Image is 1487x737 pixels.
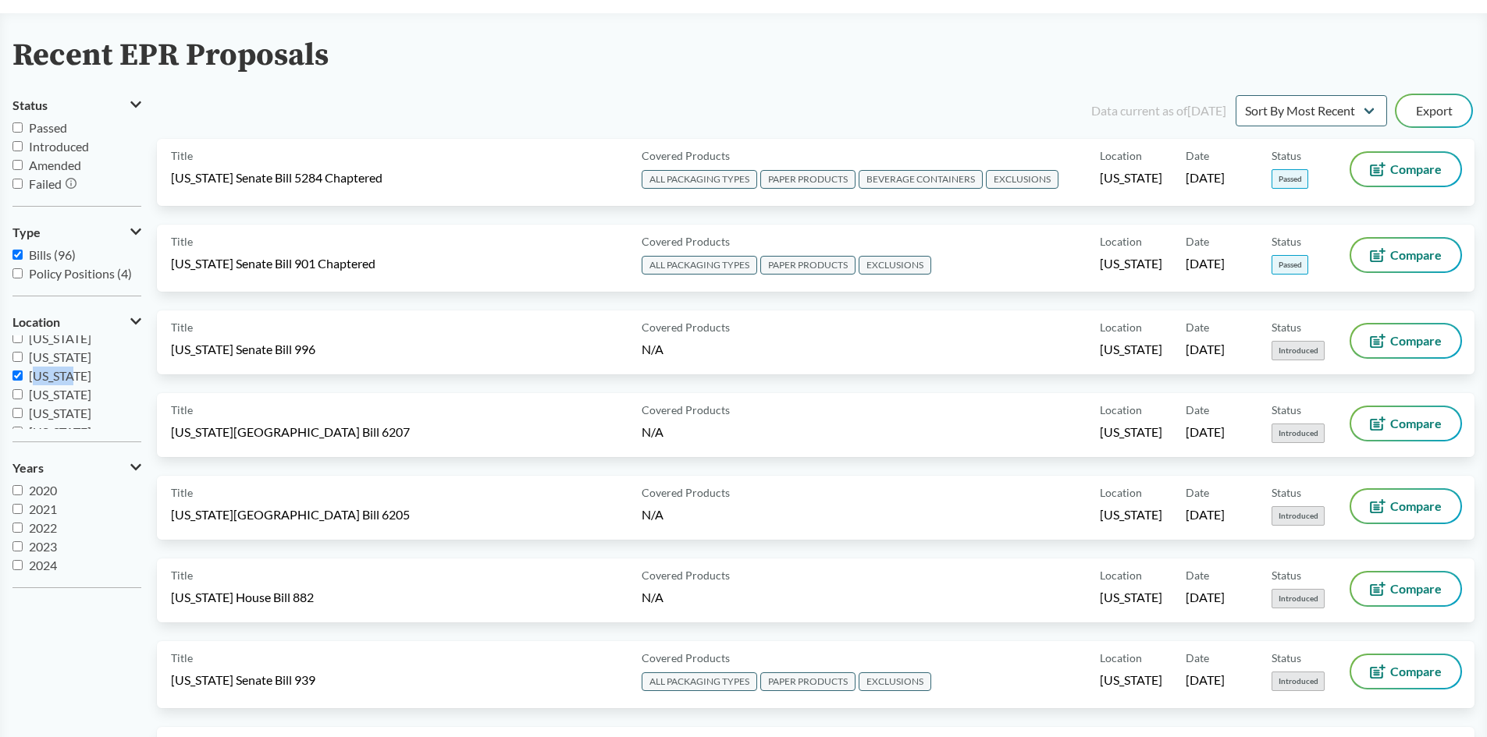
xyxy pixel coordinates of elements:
span: Introduced [1272,423,1325,443]
span: Status [12,98,48,112]
span: [US_STATE] Senate Bill 901 Chaptered [171,255,375,272]
span: N/A [642,507,663,522]
span: [US_STATE] [1100,506,1162,523]
span: [US_STATE][GEOGRAPHIC_DATA] Bill 6207 [171,423,410,441]
span: Introduced [1272,589,1325,608]
button: Compare [1351,490,1460,523]
span: [US_STATE] [1100,255,1162,272]
span: Date [1186,147,1209,164]
span: Covered Products [642,567,730,583]
span: Location [1100,402,1142,418]
span: Status [1272,319,1301,335]
span: Title [171,147,193,164]
span: Status [1272,484,1301,501]
span: ALL PACKAGING TYPES [642,672,757,691]
span: [DATE] [1186,589,1225,606]
span: Compare [1390,163,1442,175]
span: Amended [29,158,81,172]
span: [DATE] [1186,169,1225,186]
span: Bills (96) [29,247,76,262]
span: [DATE] [1186,506,1225,523]
button: Export [1396,95,1471,126]
input: Amended [12,160,23,170]
span: Compare [1390,500,1442,512]
span: EXCLUSIONS [859,256,931,275]
button: Years [12,455,141,481]
span: Location [1100,650,1142,666]
input: [US_STATE] [12,352,23,362]
input: 2021 [12,504,23,514]
span: Covered Products [642,402,730,418]
span: Covered Products [642,319,730,335]
span: Compare [1390,335,1442,347]
span: Type [12,225,41,239]
button: Compare [1351,655,1460,688]
span: Compare [1390,665,1442,678]
button: Compare [1351,407,1460,440]
span: Policy Positions (4) [29,266,132,281]
span: Date [1186,319,1209,335]
span: Date [1186,650,1209,666]
input: [US_STATE] [12,408,23,418]
span: N/A [642,342,663,356]
input: Failed [12,179,23,189]
span: Date [1186,402,1209,418]
input: 2020 [12,485,23,495]
span: EXCLUSIONS [986,170,1058,189]
span: Introduced [1272,671,1325,691]
span: Compare [1390,417,1442,430]
input: [US_STATE] [12,427,23,437]
span: [DATE] [1186,341,1225,358]
span: N/A [642,590,663,604]
span: Status [1272,233,1301,250]
span: [US_STATE] [29,349,91,364]
span: Passed [1272,169,1308,189]
input: [US_STATE] [12,370,23,381]
span: N/A [642,424,663,439]
button: Compare [1351,153,1460,186]
span: [DATE] [1186,423,1225,441]
span: ALL PACKAGING TYPES [642,170,757,189]
span: Compare [1390,583,1442,595]
span: 2023 [29,539,57,554]
input: 2023 [12,541,23,551]
span: Date [1186,484,1209,501]
span: Title [171,233,193,250]
span: BEVERAGE CONTAINERS [859,170,983,189]
input: [US_STATE] [12,389,23,399]
span: Status [1272,147,1301,164]
span: Failed [29,176,62,191]
input: Bills (96) [12,250,23,260]
span: [US_STATE] [29,424,91,439]
span: [US_STATE] [1100,169,1162,186]
span: [US_STATE][GEOGRAPHIC_DATA] Bill 6205 [171,506,410,523]
span: Passed [1272,255,1308,275]
span: [US_STATE] [29,331,91,345]
button: Compare [1351,572,1460,605]
input: 2022 [12,523,23,533]
span: Covered Products [642,233,730,250]
input: [US_STATE] [12,333,23,343]
span: [US_STATE] Senate Bill 996 [171,341,315,358]
span: Status [1272,650,1301,666]
span: Location [1100,567,1142,583]
span: [US_STATE] [29,368,91,383]
input: Introduced [12,141,23,151]
span: Location [1100,147,1142,164]
span: PAPER PRODUCTS [760,256,856,275]
span: Introduced [29,139,89,154]
button: Location [12,309,141,335]
div: Data current as of [DATE] [1091,101,1226,120]
input: Passed [12,122,23,133]
button: Type [12,219,141,246]
span: Passed [29,120,67,135]
span: 2021 [29,501,57,516]
span: Compare [1390,249,1442,261]
span: Title [171,319,193,335]
span: [DATE] [1186,255,1225,272]
span: Location [1100,319,1142,335]
span: PAPER PRODUCTS [760,170,856,189]
span: [US_STATE] [1100,341,1162,358]
span: [US_STATE] House Bill 882 [171,589,314,606]
span: [US_STATE] [1100,423,1162,441]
